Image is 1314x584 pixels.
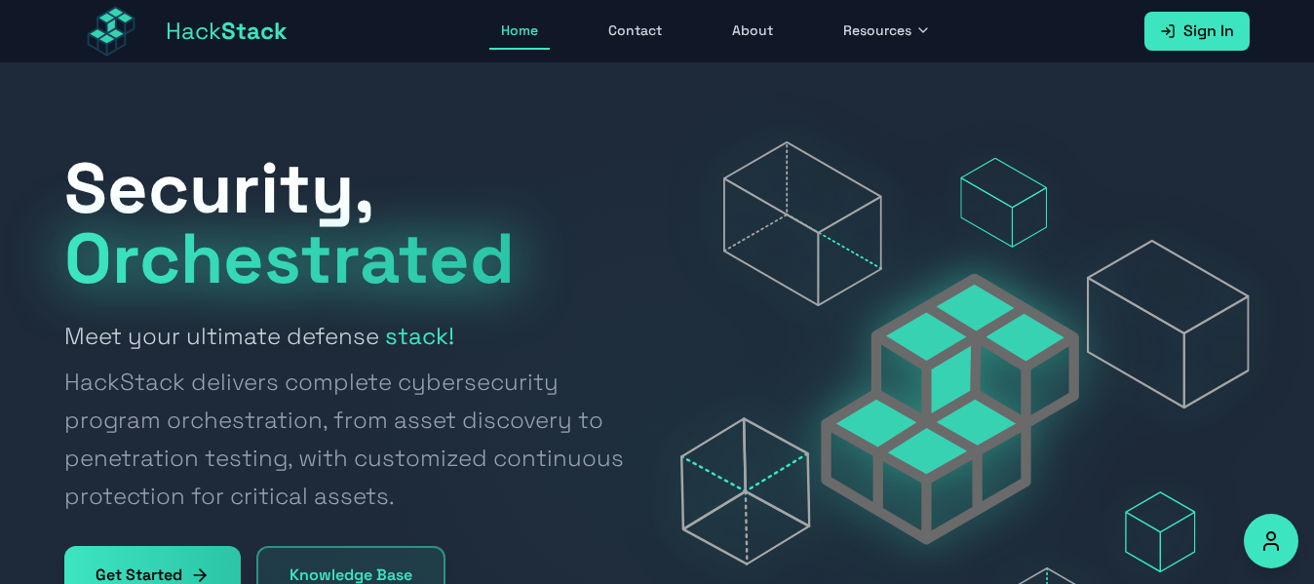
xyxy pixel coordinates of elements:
[64,317,634,515] h2: Meet your ultimate defense
[1244,514,1298,568] button: Accessibility Options
[720,13,785,50] a: About
[64,153,634,293] h1: Security,
[1183,19,1234,43] span: Sign In
[221,16,288,46] span: Stack
[843,20,911,40] span: Resources
[385,321,454,351] strong: stack!
[489,13,550,50] a: Home
[1144,12,1250,51] a: Sign In
[831,13,943,50] button: Resources
[166,16,288,47] span: Hack
[64,214,515,303] span: Orchestrated
[64,363,634,515] span: HackStack delivers complete cybersecurity program orchestration, from asset discovery to penetrat...
[597,13,674,50] a: Contact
